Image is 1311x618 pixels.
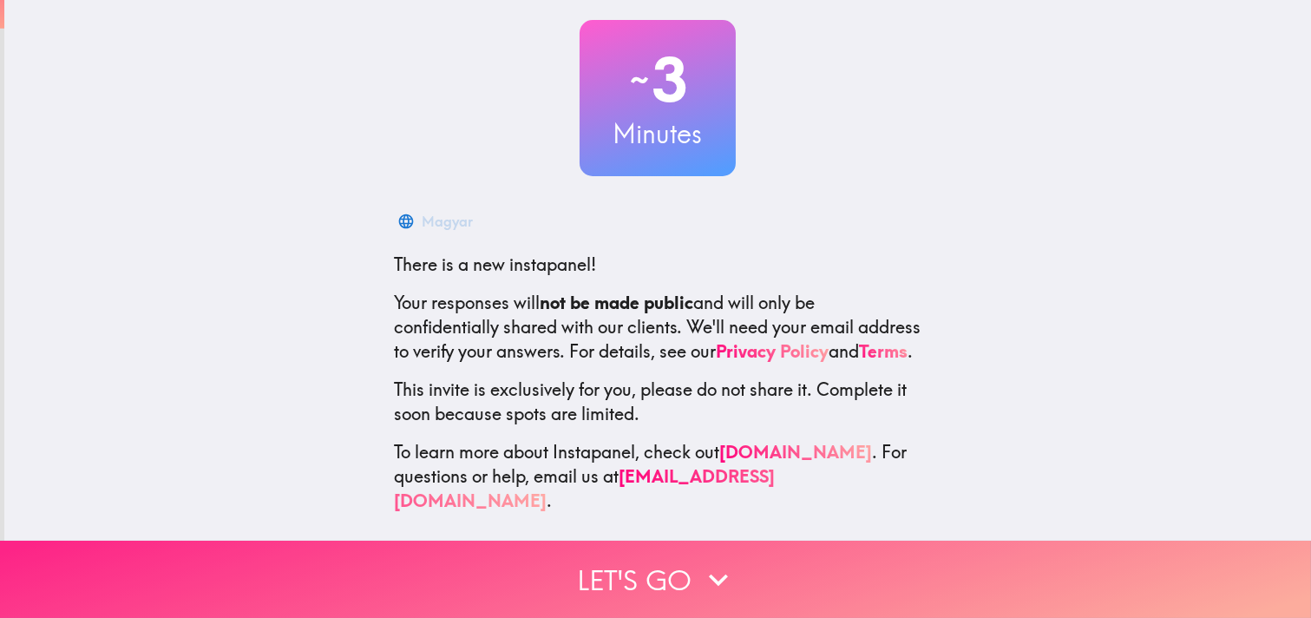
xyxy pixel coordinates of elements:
[627,54,652,106] span: ~
[394,378,921,426] p: This invite is exclusively for you, please do not share it. Complete it soon because spots are li...
[394,440,921,513] p: To learn more about Instapanel, check out . For questions or help, email us at .
[716,340,829,362] a: Privacy Policy
[422,209,473,233] div: Magyar
[540,292,693,313] b: not be made public
[580,44,736,115] h2: 3
[394,253,596,275] span: There is a new instapanel!
[394,465,775,511] a: [EMAIL_ADDRESS][DOMAIN_NAME]
[394,291,921,364] p: Your responses will and will only be confidentially shared with our clients. We'll need your emai...
[719,441,872,463] a: [DOMAIN_NAME]
[580,115,736,152] h3: Minutes
[859,340,908,362] a: Terms
[394,204,480,239] button: Magyar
